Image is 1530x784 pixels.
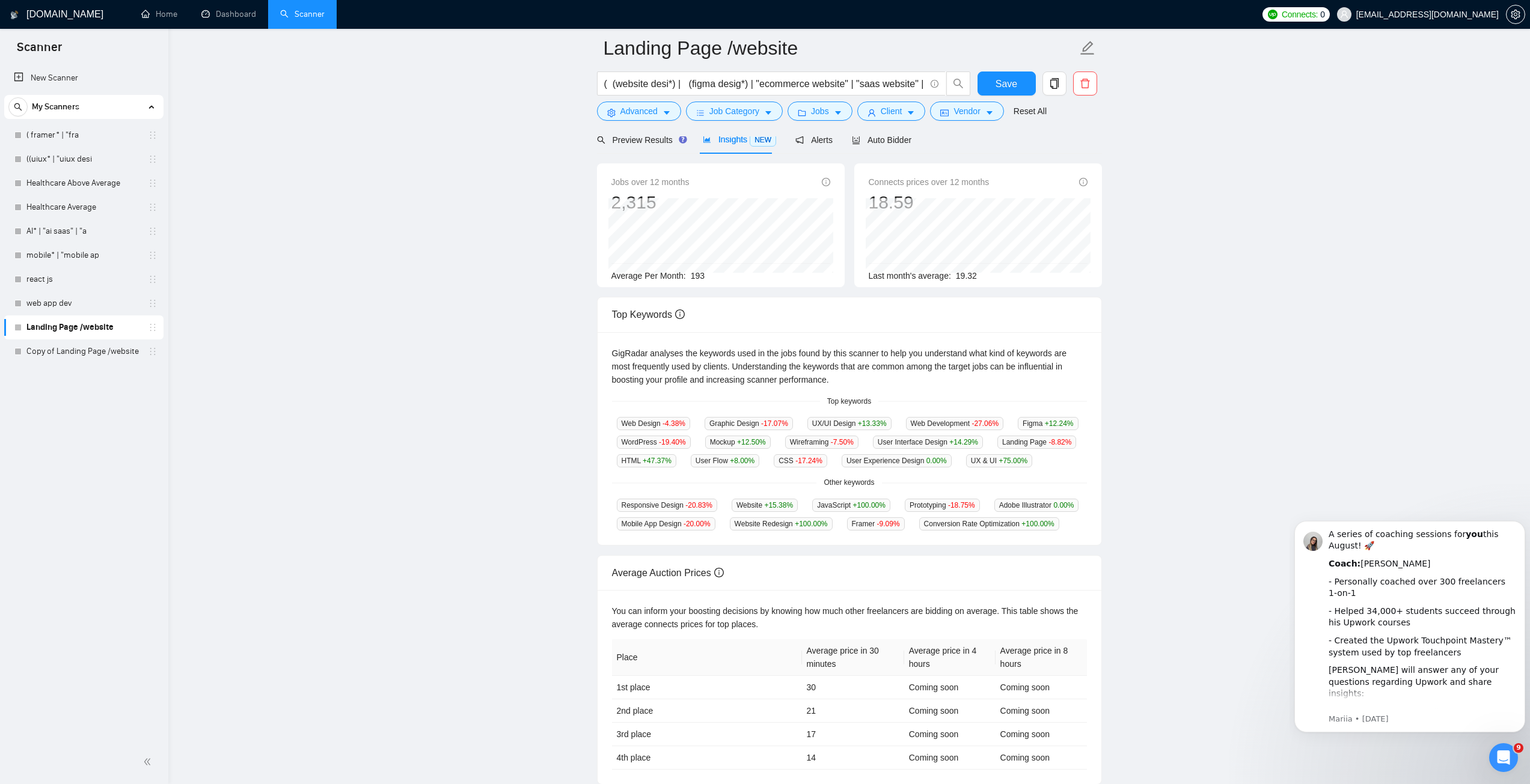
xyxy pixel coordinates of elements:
[852,136,860,144] span: robot
[8,97,28,117] button: search
[26,171,141,195] a: Healthcare Above Average
[662,419,685,428] span: -4.38 %
[732,499,798,512] span: Website
[906,417,1004,430] span: Web Development
[1290,503,1530,752] iframe: Intercom notifications message
[869,191,990,214] div: 18.59
[148,178,158,188] span: holder
[802,746,904,770] td: 14
[678,134,688,145] div: Tooltip anchor
[946,71,970,96] button: search
[612,556,1087,590] div: Average Auction Prices
[709,105,759,118] span: Job Category
[597,102,681,121] button: settingAdvancedcaret-down
[26,339,141,363] a: Copy of Landing Page /website
[612,297,1087,332] div: Top Keywords
[904,639,996,676] th: Average price in 4 hours
[847,517,905,530] span: Framer
[737,438,766,446] span: +12.50 %
[643,457,672,465] span: +47.37 %
[696,108,705,117] span: bars
[997,436,1076,449] span: Landing Page
[1073,71,1097,96] button: delete
[705,436,771,449] span: Mockup
[604,33,1077,63] input: Scanner name...
[685,501,712,509] span: -20.83 %
[996,639,1087,676] th: Average price in 8 hours
[611,191,690,214] div: 2,315
[816,477,881,488] span: Other keywords
[611,271,686,281] span: Average Per Month:
[994,499,1079,512] span: Adobe Illustrator
[148,251,158,260] span: holder
[714,568,724,577] span: info-circle
[148,275,158,284] span: holder
[1489,743,1518,772] iframe: Intercom live chat
[612,699,802,723] td: 2nd place
[148,347,158,356] span: holder
[788,102,852,121] button: folderJobscaret-down
[948,501,975,509] span: -18.75 %
[795,136,804,144] span: notification
[1080,40,1095,56] span: edit
[1506,5,1525,24] button: setting
[1021,520,1054,528] span: +100.00 %
[26,147,141,171] a: ((uiux* | "uiux desi
[978,71,1036,96] button: Save
[795,520,827,528] span: +100.00 %
[1045,419,1074,428] span: +12.24 %
[1514,743,1523,753] span: 9
[26,243,141,267] a: mobile* | "mobile ap
[617,454,676,467] span: HTML
[966,454,1032,467] span: UX & UI
[148,130,158,140] span: holder
[750,133,776,147] span: NEW
[811,105,829,118] span: Jobs
[620,105,658,118] span: Advanced
[148,202,158,212] span: holder
[802,699,904,723] td: 21
[996,723,1087,746] td: Coming soon
[926,457,947,465] span: 0.00 %
[604,76,925,91] input: Search Freelance Jobs...
[873,436,983,449] span: User Interface Design
[852,135,911,145] span: Auto Bidder
[996,746,1087,770] td: Coming soon
[877,520,900,528] span: -9.09 %
[684,520,711,528] span: -20.00 %
[869,271,951,281] span: Last month's average:
[730,517,833,530] span: Website Redesign
[148,323,158,332] span: holder
[785,436,858,449] span: Wireframing
[26,123,141,147] a: ( framer* | "fra
[662,108,671,117] span: caret-down
[953,105,980,118] span: Vendor
[7,38,72,64] span: Scanner
[703,135,711,144] span: area-chart
[26,315,141,339] a: Landing Page /website
[26,219,141,243] a: AI* | "ai saas" | "a
[730,457,754,465] span: +8.00 %
[607,108,616,117] span: setting
[956,271,977,281] span: 19.32
[617,517,715,530] span: Mobile App Design
[798,108,806,117] span: folder
[597,135,684,145] span: Preview Results
[705,417,793,430] span: Graphic Design
[617,499,717,512] span: Responsive Design
[764,501,793,509] span: +15.38 %
[996,76,1017,91] span: Save
[32,95,79,119] span: My Scanners
[141,9,177,19] a: homeHome
[1018,417,1078,430] span: Figma
[691,271,705,281] span: 193
[686,102,783,121] button: barsJob Categorycaret-down
[842,454,952,467] span: User Experience Design
[1079,178,1088,186] span: info-circle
